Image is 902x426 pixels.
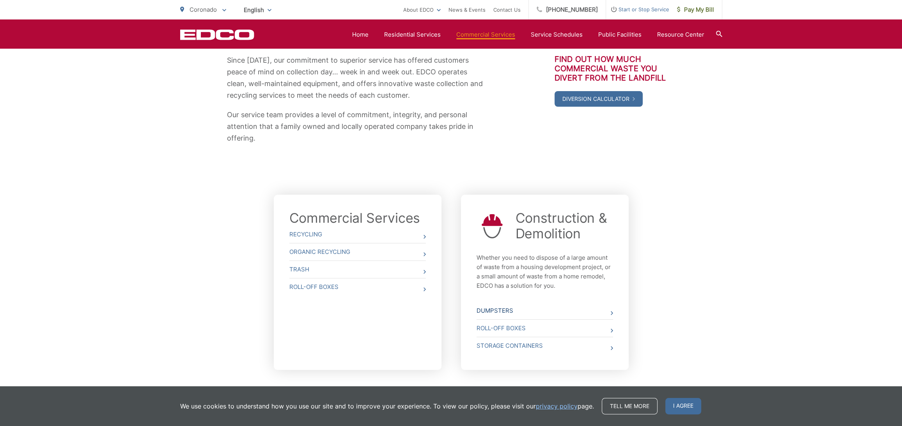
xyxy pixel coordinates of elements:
[227,55,488,101] p: Since [DATE], our commitment to superior service has offered customers peace of mind on collectio...
[289,226,426,243] a: Recycling
[289,261,426,278] a: Trash
[531,30,583,39] a: Service Schedules
[403,5,441,14] a: About EDCO
[516,210,613,241] a: Construction & Demolition
[289,210,420,226] a: Commercial Services
[602,398,657,414] a: Tell me more
[677,5,714,14] span: Pay My Bill
[180,29,254,40] a: EDCD logo. Return to the homepage.
[289,278,426,296] a: Roll-Off Boxes
[227,109,488,144] p: Our service team provides a level of commitment, integrity, and personal attention that a family ...
[384,30,441,39] a: Residential Services
[238,3,277,17] span: English
[456,30,515,39] a: Commercial Services
[665,398,701,414] span: I agree
[477,320,613,337] a: Roll-Off Boxes
[477,302,613,319] a: Dumpsters
[448,5,486,14] a: News & Events
[555,55,675,83] h3: Find out how much commercial waste you divert from the landfill
[190,6,217,13] span: Coronado
[657,30,704,39] a: Resource Center
[180,401,594,411] p: We use cookies to understand how you use our site and to improve your experience. To view our pol...
[477,253,613,290] p: Whether you need to dispose of a large amount of waste from a housing development project, or a s...
[289,243,426,261] a: Organic Recycling
[493,5,521,14] a: Contact Us
[352,30,369,39] a: Home
[536,401,578,411] a: privacy policy
[555,91,643,107] a: Diversion Calculator
[477,337,613,354] a: Storage Containers
[598,30,642,39] a: Public Facilities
